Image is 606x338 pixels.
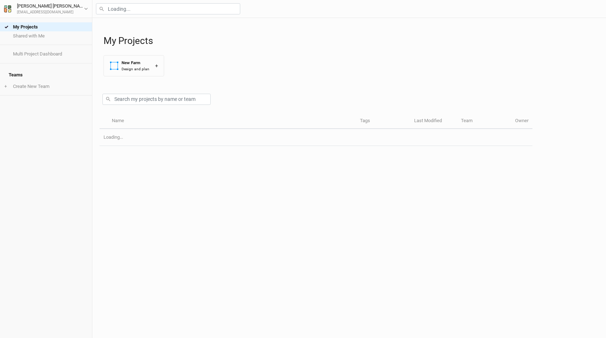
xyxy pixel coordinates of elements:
[104,35,599,46] h1: My Projects
[155,62,158,70] div: +
[511,114,532,129] th: Owner
[4,84,7,89] span: +
[410,114,457,129] th: Last Modified
[17,3,84,10] div: [PERSON_NAME] [PERSON_NAME]
[17,10,84,15] div: [EMAIL_ADDRESS][DOMAIN_NAME]
[457,114,511,129] th: Team
[102,94,211,105] input: Search my projects by name or team
[122,60,149,66] div: New Farm
[4,68,88,82] h4: Teams
[96,3,240,14] input: Loading...
[122,66,149,72] div: Design and plan
[104,55,164,76] button: New FarmDesign and plan+
[356,114,410,129] th: Tags
[4,2,88,15] button: [PERSON_NAME] [PERSON_NAME][EMAIL_ADDRESS][DOMAIN_NAME]
[100,129,532,146] td: Loading...
[107,114,356,129] th: Name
